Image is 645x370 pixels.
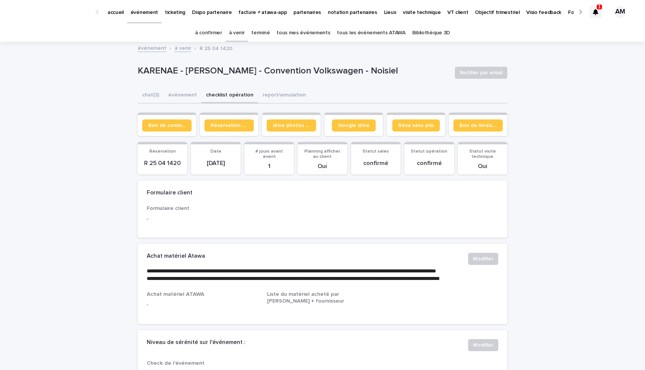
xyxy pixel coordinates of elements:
h2: Achat matériel Atawa [147,253,205,260]
p: 1 [598,4,601,9]
span: Statut visite technique [469,149,496,159]
a: terminé [251,24,270,42]
a: à venir [229,24,245,42]
p: Oui [302,163,342,170]
p: KARENAE - [PERSON_NAME] - Convention Volkswagen - Noisiel [138,66,449,76]
button: report/annulation [258,88,310,104]
span: Résa sans prix [398,123,434,128]
span: Modifier [473,255,493,263]
a: Réservation client [204,119,254,131]
a: Bon de commande [142,119,192,131]
button: Modifier [468,253,498,265]
p: confirmé [409,160,449,167]
span: Bon de livraison [459,123,497,128]
a: événement [138,43,166,52]
button: Modifier [468,339,498,351]
button: checklist opération [201,88,258,104]
a: à confirmer [195,24,222,42]
p: [DATE] [195,160,236,167]
span: Formulaire client [147,206,189,211]
span: Statut opération [411,149,447,154]
a: à venir [175,43,191,52]
a: tous mes événements [276,24,330,42]
span: Notifier par email [460,69,502,76]
span: Liste du matériel acheté par [PERSON_NAME] + fournisseur [267,292,344,303]
div: AM [614,6,626,18]
span: Bon de commande [148,123,186,128]
span: Google drive [338,123,370,128]
h2: Niveau de sérénité sur l'événement : [147,339,245,346]
button: événement [164,88,201,104]
a: tous les événements ATAWA [337,24,405,42]
img: Ls34BcGeRexTGTNfXpUC [15,5,88,20]
span: # jours avant event [255,149,283,159]
h2: Formulaire client [147,190,192,196]
span: Reservation [149,149,176,154]
span: Modifier [473,341,493,349]
span: drive photos coordinateur [273,123,310,128]
p: R 25 04 1420 [200,44,232,52]
p: R 25 04 1420 [142,160,183,167]
span: Réservation client [210,123,248,128]
button: Notifier par email [455,67,507,79]
p: 1 [249,163,289,170]
a: Google drive [332,119,376,131]
a: Bibliothèque 3D [412,24,450,42]
button: chat (3) [138,88,164,104]
a: Bon de livraison [453,119,503,131]
span: Achat matériel ATAWA [147,292,204,297]
a: drive photos coordinateur [267,119,316,131]
a: Résa sans prix [392,119,440,131]
div: 1 [590,6,602,18]
span: Statut sales [362,149,389,154]
span: Check de l'événement [147,361,204,366]
p: Oui [462,163,503,170]
p: - [147,215,258,223]
p: confirmé [356,160,396,167]
p: - [147,301,258,309]
span: Date [210,149,221,154]
span: Planning afficher au client [304,149,340,159]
